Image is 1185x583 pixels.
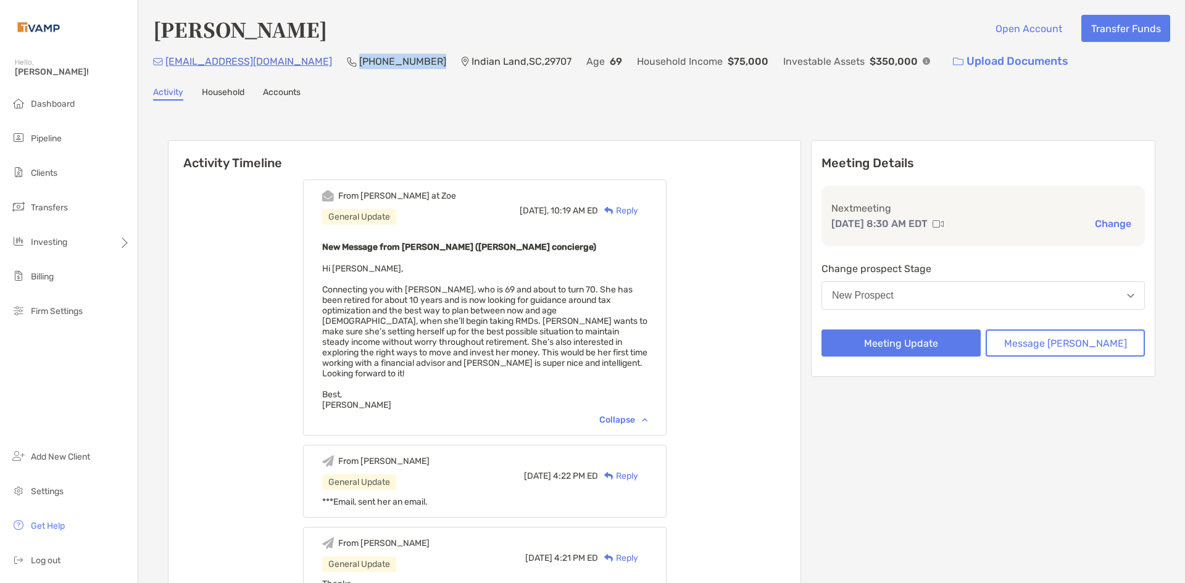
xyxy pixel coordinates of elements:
img: Open dropdown arrow [1127,294,1134,298]
p: [DATE] 8:30 AM EDT [831,216,928,231]
img: Chevron icon [642,418,647,421]
img: Info Icon [923,57,930,65]
img: Zoe Logo [15,5,62,49]
span: Clients [31,168,57,178]
button: Message [PERSON_NAME] [986,329,1145,357]
div: Reply [598,469,638,482]
span: Investing [31,237,67,247]
a: Activity [153,87,183,101]
img: Location Icon [461,57,469,67]
div: Reply [598,552,638,564]
span: Settings [31,486,64,497]
img: pipeline icon [11,130,26,145]
span: Log out [31,555,60,566]
span: 10:19 AM ED [551,205,598,216]
img: add_new_client icon [11,449,26,463]
div: General Update [322,556,396,572]
img: dashboard icon [11,96,26,110]
img: Phone Icon [347,57,357,67]
p: Age [586,54,605,69]
p: Household Income [637,54,723,69]
a: Accounts [263,87,301,101]
p: Next meeting [831,201,1135,216]
img: communication type [933,219,944,229]
div: Collapse [599,415,647,425]
img: button icon [953,57,963,66]
img: transfers icon [11,199,26,214]
div: General Update [322,209,396,225]
h6: Activity Timeline [168,141,800,170]
div: Reply [598,204,638,217]
h4: [PERSON_NAME] [153,15,327,43]
span: Transfers [31,202,68,213]
span: Hi [PERSON_NAME], Connecting you with [PERSON_NAME], who is 69 and about to turn 70. She has been... [322,263,647,410]
img: settings icon [11,483,26,498]
button: Meeting Update [821,329,981,357]
span: Billing [31,271,54,282]
div: From [PERSON_NAME] [338,538,430,548]
span: ***Email, sent her an email. [322,497,428,507]
img: clients icon [11,165,26,180]
span: Add New Client [31,452,90,462]
div: New Prospect [832,290,894,301]
div: General Update [322,474,396,490]
img: billing icon [11,268,26,283]
span: 4:21 PM ED [554,553,598,563]
img: investing icon [11,234,26,249]
p: $350,000 [870,54,918,69]
span: Firm Settings [31,306,83,316]
span: Pipeline [31,133,62,144]
p: Change prospect Stage [821,261,1145,276]
button: Transfer Funds [1081,15,1170,42]
p: [EMAIL_ADDRESS][DOMAIN_NAME] [165,54,332,69]
img: Reply icon [604,554,613,562]
button: Open Account [986,15,1071,42]
img: logout icon [11,552,26,567]
span: [DATE] [525,553,552,563]
button: Change [1091,217,1135,230]
p: Indian Land , SC , 29707 [472,54,572,69]
span: [DATE], [520,205,549,216]
a: Upload Documents [945,48,1076,75]
p: $75,000 [728,54,768,69]
img: Event icon [322,190,334,202]
img: firm-settings icon [11,303,26,318]
span: Dashboard [31,99,75,109]
span: 4:22 PM ED [553,471,598,481]
img: Email Icon [153,58,163,65]
p: 69 [610,54,622,69]
div: From [PERSON_NAME] [338,456,430,466]
span: Get Help [31,521,65,531]
img: Event icon [322,455,334,467]
button: New Prospect [821,281,1145,310]
img: Reply icon [604,207,613,215]
p: Meeting Details [821,155,1145,171]
a: Household [202,87,244,101]
img: Event icon [322,537,334,549]
span: [DATE] [524,471,551,481]
div: From [PERSON_NAME] at Zoe [338,191,456,201]
img: get-help icon [11,518,26,532]
b: New Message from [PERSON_NAME] ([PERSON_NAME] concierge) [322,242,596,252]
img: Reply icon [604,472,613,480]
p: Investable Assets [783,54,865,69]
p: [PHONE_NUMBER] [359,54,446,69]
span: [PERSON_NAME]! [15,67,130,77]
